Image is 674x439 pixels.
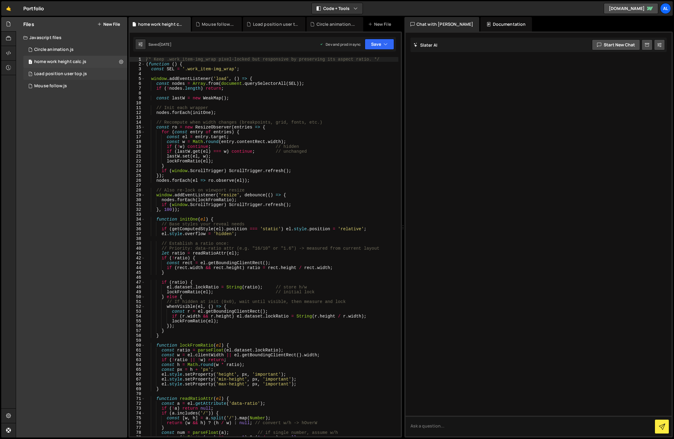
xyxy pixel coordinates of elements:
[365,39,394,50] button: Save
[130,324,145,328] div: 56
[130,309,145,314] div: 53
[130,81,145,86] div: 6
[592,39,640,50] button: Start new chat
[130,261,145,265] div: 43
[130,62,145,67] div: 2
[130,251,145,256] div: 41
[130,139,145,144] div: 18
[404,17,480,32] div: Chat with [PERSON_NAME]
[130,411,145,416] div: 74
[28,72,32,77] span: 1
[202,21,234,27] div: Mouse follow.js
[130,338,145,343] div: 59
[660,3,671,14] a: Al
[138,21,184,27] div: home work height calc.js
[130,202,145,207] div: 31
[130,72,145,76] div: 4
[130,164,145,168] div: 23
[130,96,145,101] div: 9
[130,343,145,348] div: 60
[130,421,145,425] div: 76
[34,47,74,52] div: Circle animation.js
[23,44,127,56] div: 16520/44831.js
[130,362,145,367] div: 64
[34,71,87,77] div: Load position user top.js
[130,377,145,382] div: 67
[130,168,145,173] div: 24
[130,183,145,188] div: 27
[130,144,145,149] div: 19
[413,42,438,48] h2: Slater AI
[130,416,145,421] div: 75
[130,120,145,125] div: 14
[34,59,86,65] div: home work height calc.js
[130,178,145,183] div: 26
[130,67,145,72] div: 3
[159,42,171,47] div: [DATE]
[130,367,145,372] div: 65
[312,3,363,14] button: Code + Tools
[130,241,145,246] div: 39
[130,135,145,139] div: 17
[130,217,145,222] div: 34
[130,212,145,217] div: 33
[130,353,145,358] div: 62
[130,285,145,290] div: 48
[23,5,44,12] div: Portfolio
[23,21,34,28] h2: Files
[130,294,145,299] div: 50
[130,382,145,387] div: 68
[23,80,127,92] div: 16520/44871.js
[130,159,145,164] div: 22
[130,401,145,406] div: 72
[130,154,145,159] div: 21
[130,91,145,96] div: 8
[130,110,145,115] div: 12
[130,149,145,154] div: 20
[130,130,145,135] div: 16
[130,396,145,401] div: 71
[130,173,145,178] div: 25
[130,188,145,193] div: 28
[130,314,145,319] div: 54
[130,391,145,396] div: 70
[130,86,145,91] div: 7
[130,372,145,377] div: 66
[23,68,127,80] div: 16520/44834.js
[130,207,145,212] div: 32
[130,222,145,227] div: 35
[130,319,145,324] div: 55
[130,328,145,333] div: 57
[130,290,145,294] div: 49
[97,22,120,27] button: New File
[130,246,145,251] div: 40
[1,1,16,16] a: 🤙
[34,83,67,89] div: Mouse follow.js
[130,299,145,304] div: 51
[130,304,145,309] div: 52
[130,193,145,198] div: 29
[130,333,145,338] div: 58
[368,21,393,27] div: New File
[320,42,361,47] div: Dev and prod in sync
[130,348,145,353] div: 61
[130,198,145,202] div: 30
[130,275,145,280] div: 46
[317,21,356,27] div: Circle animation.js
[130,227,145,231] div: 36
[130,256,145,261] div: 42
[130,280,145,285] div: 47
[130,358,145,362] div: 63
[130,125,145,130] div: 15
[604,3,658,14] a: [DOMAIN_NAME]
[130,101,145,105] div: 10
[130,425,145,430] div: 77
[253,21,298,27] div: Load position user top.js
[130,115,145,120] div: 13
[130,430,145,435] div: 78
[130,270,145,275] div: 45
[23,56,127,68] div: 16520/44903.js
[130,236,145,241] div: 38
[16,32,127,44] div: Javascript files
